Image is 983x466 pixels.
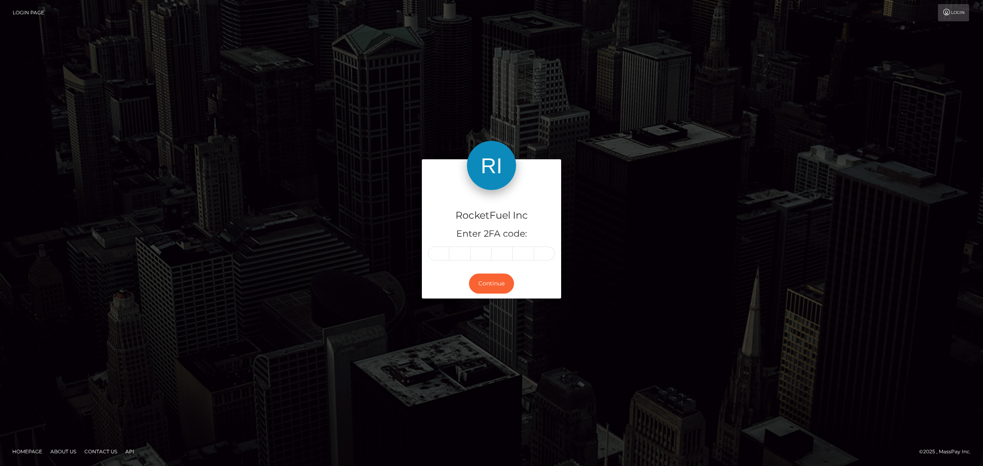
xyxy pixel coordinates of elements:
a: Contact Us [81,445,120,458]
a: Login Page [13,4,44,21]
h4: RocketFuel Inc [428,208,555,223]
h5: Enter 2FA code: [428,228,555,240]
a: About Us [47,445,79,458]
a: Login [938,4,969,21]
div: © 2025 , MassPay Inc. [919,447,977,456]
button: Continue [469,274,514,294]
img: RocketFuel Inc [467,141,516,190]
a: Homepage [9,445,45,458]
a: API [122,445,138,458]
